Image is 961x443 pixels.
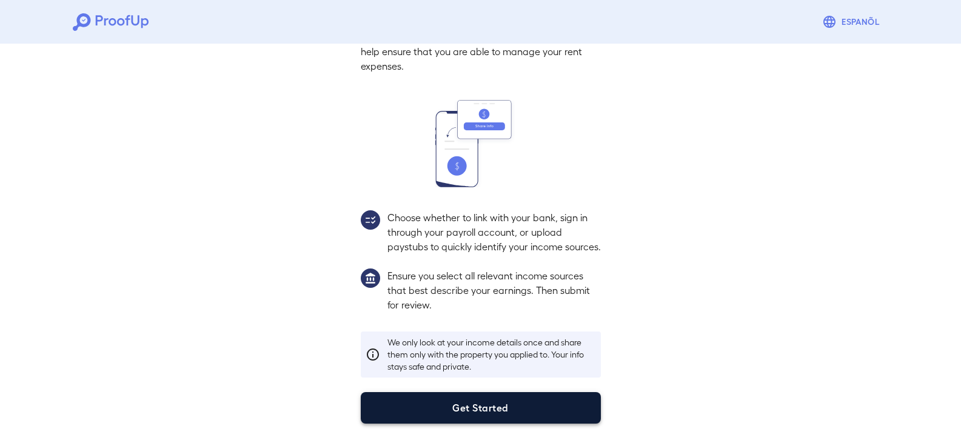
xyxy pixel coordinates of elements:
img: transfer_money.svg [435,100,526,187]
button: Get Started [361,392,601,424]
p: Choose whether to link with your bank, sign in through your payroll account, or upload paystubs t... [387,210,601,254]
img: group2.svg [361,210,380,230]
p: Ensure you select all relevant income sources that best describe your earnings. Then submit for r... [387,268,601,312]
button: Espanõl [817,10,888,34]
p: In this step, you'll share your income sources with us to help ensure that you are able to manage... [361,30,601,73]
p: We only look at your income details once and share them only with the property you applied to. Yo... [387,336,596,373]
img: group1.svg [361,268,380,288]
